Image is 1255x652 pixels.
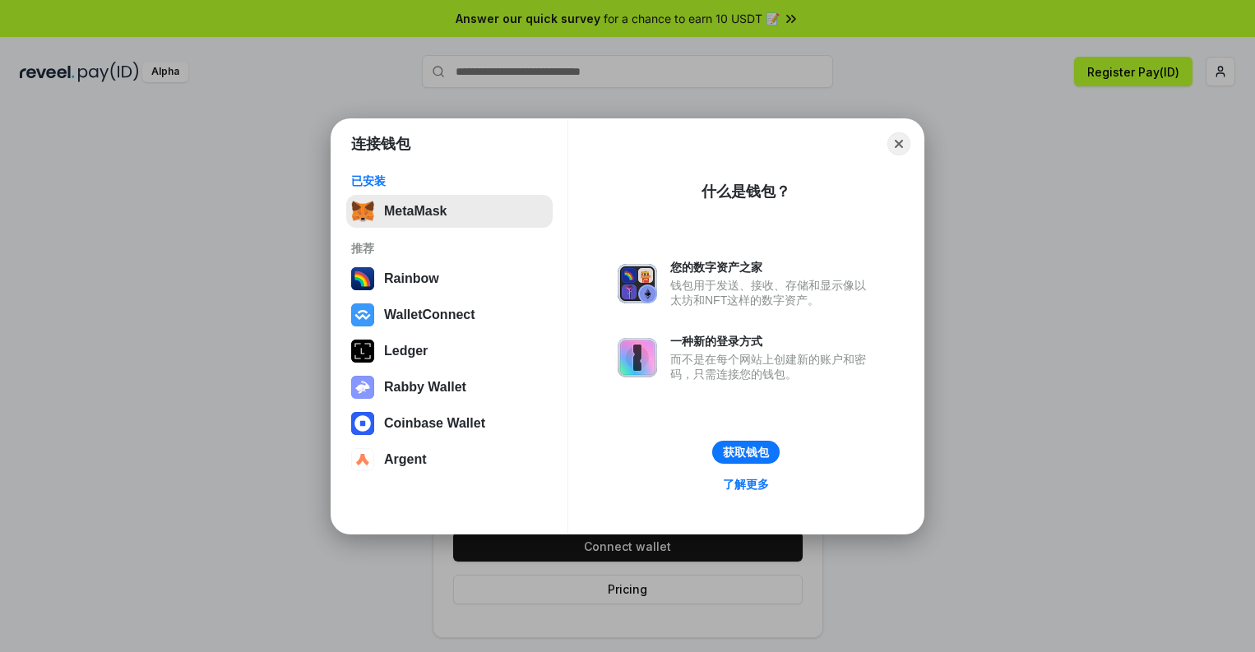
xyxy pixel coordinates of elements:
div: 了解更多 [723,477,769,492]
div: Coinbase Wallet [384,416,485,431]
div: Ledger [384,344,428,358]
div: MetaMask [384,204,447,219]
button: Close [887,132,910,155]
div: Rainbow [384,271,439,286]
img: svg+xml,%3Csvg%20xmlns%3D%22http%3A%2F%2Fwww.w3.org%2F2000%2Fsvg%22%20fill%3D%22none%22%20viewBox... [351,376,374,399]
div: 获取钱包 [723,445,769,460]
img: svg+xml,%3Csvg%20width%3D%2228%22%20height%3D%2228%22%20viewBox%3D%220%200%2028%2028%22%20fill%3D... [351,448,374,471]
img: svg+xml,%3Csvg%20width%3D%22120%22%20height%3D%22120%22%20viewBox%3D%220%200%20120%20120%22%20fil... [351,267,374,290]
img: svg+xml,%3Csvg%20width%3D%2228%22%20height%3D%2228%22%20viewBox%3D%220%200%2028%2028%22%20fill%3D... [351,412,374,435]
img: svg+xml,%3Csvg%20xmlns%3D%22http%3A%2F%2Fwww.w3.org%2F2000%2Fsvg%22%20width%3D%2228%22%20height%3... [351,340,374,363]
button: WalletConnect [346,298,553,331]
button: 获取钱包 [712,441,780,464]
div: 推荐 [351,241,548,256]
img: svg+xml,%3Csvg%20width%3D%2228%22%20height%3D%2228%22%20viewBox%3D%220%200%2028%2028%22%20fill%3D... [351,303,374,326]
button: Rainbow [346,262,553,295]
div: 您的数字资产之家 [670,260,874,275]
img: svg+xml,%3Csvg%20fill%3D%22none%22%20height%3D%2233%22%20viewBox%3D%220%200%2035%2033%22%20width%... [351,200,374,223]
div: 钱包用于发送、接收、存储和显示像以太坊和NFT这样的数字资产。 [670,278,874,308]
img: svg+xml,%3Csvg%20xmlns%3D%22http%3A%2F%2Fwww.w3.org%2F2000%2Fsvg%22%20fill%3D%22none%22%20viewBox... [618,264,657,303]
button: MetaMask [346,195,553,228]
button: Argent [346,443,553,476]
div: 什么是钱包？ [702,182,790,201]
button: Ledger [346,335,553,368]
button: Coinbase Wallet [346,407,553,440]
div: WalletConnect [384,308,475,322]
h1: 连接钱包 [351,134,410,154]
div: Argent [384,452,427,467]
a: 了解更多 [713,474,779,495]
div: 一种新的登录方式 [670,334,874,349]
div: 已安装 [351,173,548,188]
button: Rabby Wallet [346,371,553,404]
div: 而不是在每个网站上创建新的账户和密码，只需连接您的钱包。 [670,352,874,381]
img: svg+xml,%3Csvg%20xmlns%3D%22http%3A%2F%2Fwww.w3.org%2F2000%2Fsvg%22%20fill%3D%22none%22%20viewBox... [618,338,657,377]
div: Rabby Wallet [384,380,466,395]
